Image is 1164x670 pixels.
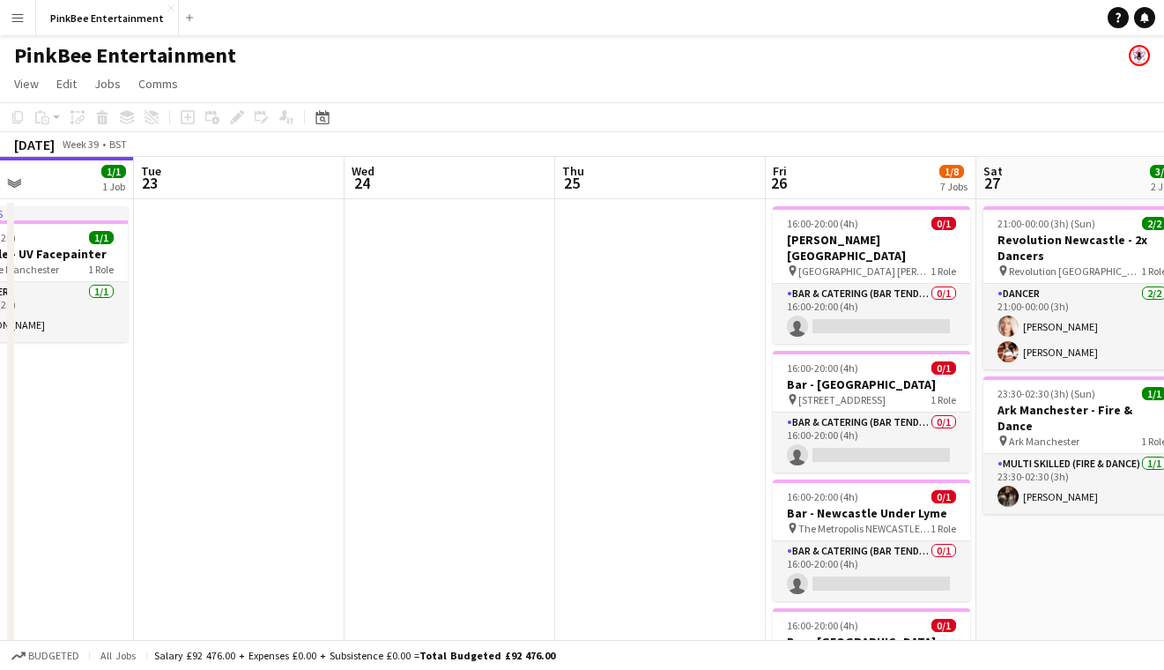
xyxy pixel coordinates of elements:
[101,165,126,178] span: 1/1
[352,163,374,179] span: Wed
[798,264,930,278] span: [GEOGRAPHIC_DATA] [PERSON_NAME][GEOGRAPHIC_DATA]
[787,361,858,375] span: 16:00-20:00 (4h)
[773,634,970,650] h3: Bar - [GEOGRAPHIC_DATA]
[562,163,584,179] span: Thu
[14,42,236,69] h1: PinkBee Entertainment
[154,649,555,662] div: Salary £92 476.00 + Expenses £0.00 + Subsistence £0.00 =
[58,138,102,151] span: Week 39
[1129,45,1150,66] app-user-avatar: Pink Bee
[787,490,858,503] span: 16:00-20:00 (4h)
[773,505,970,521] h3: Bar - Newcastle Under Lyme
[141,163,161,179] span: Tue
[88,263,114,276] span: 1 Role
[97,649,139,662] span: All jobs
[997,387,1095,400] span: 23:30-02:30 (3h) (Sun)
[931,361,956,375] span: 0/1
[109,138,127,151] div: BST
[28,650,79,662] span: Budgeted
[1009,435,1079,448] span: Ark Manchester
[773,163,787,179] span: Fri
[7,72,46,95] a: View
[138,173,161,193] span: 23
[930,522,956,535] span: 1 Role
[349,173,374,193] span: 24
[773,376,970,392] h3: Bar - [GEOGRAPHIC_DATA]
[997,217,1095,230] span: 21:00-00:00 (3h) (Sun)
[981,173,1003,193] span: 27
[773,541,970,601] app-card-role: Bar & Catering (Bar Tender)0/116:00-20:00 (4h)
[773,206,970,344] app-job-card: 16:00-20:00 (4h)0/1[PERSON_NAME][GEOGRAPHIC_DATA] [GEOGRAPHIC_DATA] [PERSON_NAME][GEOGRAPHIC_DATA...
[56,76,77,92] span: Edit
[102,180,125,193] div: 1 Job
[931,619,956,632] span: 0/1
[983,163,1003,179] span: Sat
[87,72,128,95] a: Jobs
[131,72,185,95] a: Comms
[798,393,886,406] span: [STREET_ADDRESS]
[9,646,82,666] button: Budgeted
[138,76,178,92] span: Comms
[931,490,956,503] span: 0/1
[560,173,584,193] span: 25
[773,480,970,601] app-job-card: 16:00-20:00 (4h)0/1Bar - Newcastle Under Lyme The Metropolis NEWCASTLE UNDER LYME ST5 1FB1 RoleBa...
[773,232,970,264] h3: [PERSON_NAME][GEOGRAPHIC_DATA]
[787,619,858,632] span: 16:00-20:00 (4h)
[94,76,121,92] span: Jobs
[49,72,84,95] a: Edit
[773,284,970,344] app-card-role: Bar & Catering (Bar Tender)0/116:00-20:00 (4h)
[930,264,956,278] span: 1 Role
[770,173,787,193] span: 26
[36,1,179,35] button: PinkBee Entertainment
[931,217,956,230] span: 0/1
[787,217,858,230] span: 16:00-20:00 (4h)
[89,231,114,244] span: 1/1
[930,393,956,406] span: 1 Role
[14,136,55,153] div: [DATE]
[14,76,39,92] span: View
[939,165,964,178] span: 1/8
[1009,264,1141,278] span: Revolution [GEOGRAPHIC_DATA]
[773,351,970,473] app-job-card: 16:00-20:00 (4h)0/1Bar - [GEOGRAPHIC_DATA] [STREET_ADDRESS]1 RoleBar & Catering (Bar Tender)0/116...
[773,413,970,473] app-card-role: Bar & Catering (Bar Tender)0/116:00-20:00 (4h)
[940,180,968,193] div: 7 Jobs
[798,522,930,535] span: The Metropolis NEWCASTLE UNDER LYME ST5 1FB
[419,649,555,662] span: Total Budgeted £92 476.00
